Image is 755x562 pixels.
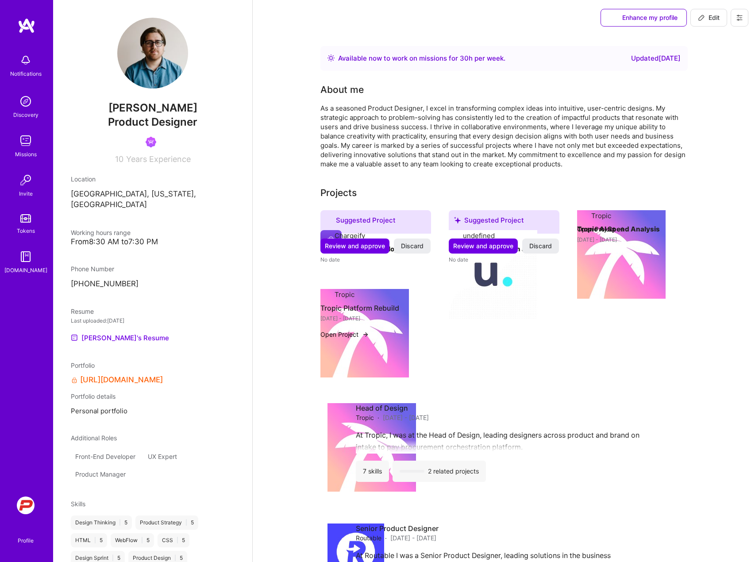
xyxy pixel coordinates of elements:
[690,9,727,27] button: Edit
[390,533,436,543] span: [DATE] - [DATE]
[15,527,37,544] a: Profile
[610,15,617,22] i: icon SuggestedTeams
[71,434,117,442] span: Additional Roles
[111,533,154,547] div: WebFlow 5
[320,186,357,200] div: Projects
[320,210,431,234] div: Suggested Project
[71,392,235,401] div: Portfolio details
[449,255,559,264] div: No date
[174,554,176,562] span: |
[631,53,681,64] div: Updated [DATE]
[320,314,431,323] div: [DATE] - [DATE]
[19,189,33,198] div: Invite
[71,279,235,289] p: [PHONE_NUMBER]
[325,242,385,250] span: Review and approve
[17,248,35,266] img: guide book
[71,500,85,508] span: Skills
[71,101,235,115] span: [PERSON_NAME]
[454,217,461,223] i: icon SuggestedTeams
[71,265,114,273] span: Phone Number
[71,332,169,343] a: [PERSON_NAME]'s Resume
[15,497,37,514] a: PCarMarket: Car Marketplace Web App Redesign
[335,231,365,240] div: Chargeify
[71,467,130,481] div: Product Manager
[577,224,626,234] button: Open Project
[394,239,431,254] button: Discard
[17,132,35,150] img: teamwork
[4,266,47,275] div: [DOMAIN_NAME]
[377,413,379,422] span: ·
[71,316,235,325] div: Last uploaded: [DATE]
[619,226,626,233] img: arrow-right
[356,413,374,422] span: Tropic
[18,18,35,34] img: logo
[327,403,416,492] img: Company logo
[126,154,191,164] span: Years Experience
[577,223,688,235] h4: Tropic AI Spend Analysis
[71,174,235,184] div: Location
[698,13,720,22] span: Edit
[320,330,369,339] button: Open Project
[71,229,131,236] span: Working hours range
[228,332,235,339] i: icon Close
[449,210,559,234] div: Suggested Project
[327,54,335,62] img: Availability
[320,83,364,96] div: About me
[158,533,189,547] div: CSS 5
[320,367,688,378] h3: Jobs
[119,519,121,526] span: |
[449,230,537,319] img: Company logo
[326,217,332,223] i: icon SuggestedTeams
[71,362,95,369] span: Portfolio
[17,226,35,235] div: Tokens
[10,69,42,78] div: Notifications
[117,18,188,89] img: User Avatar
[320,255,431,264] div: No date
[94,537,96,544] span: |
[71,516,132,530] div: Design Thinking 5
[115,154,123,164] span: 10
[177,537,178,544] span: |
[601,9,687,27] button: Enhance my profile
[112,554,114,562] span: |
[71,189,235,210] p: [GEOGRAPHIC_DATA], [US_STATE], [GEOGRAPHIC_DATA]
[17,92,35,110] img: discovery
[362,331,369,338] img: arrow-right
[356,533,381,543] span: Routable
[20,214,31,223] img: tokens
[80,375,163,385] a: [URL][DOMAIN_NAME]
[320,302,431,314] h4: Tropic Platform Rebuild
[71,450,140,464] div: Front-End Developer
[463,231,495,240] div: undefined
[71,308,94,315] span: Resume
[385,533,387,543] span: ·
[17,51,35,69] img: bell
[383,413,429,422] span: [DATE] - [DATE]
[320,289,409,377] img: Company logo
[143,450,181,464] div: UX Expert
[335,290,354,299] div: Tropic
[17,171,35,189] img: Invite
[320,239,389,254] button: Review and approve
[356,524,439,533] h4: Senior Product Designer
[320,230,342,251] img: Company logo
[522,239,559,254] button: Discard
[338,53,505,64] div: Available now to work on missions for h per week .
[320,104,688,169] div: As a seasoned Product Designer, I excel in transforming complex ideas into intuitive, user-centri...
[71,334,78,341] img: Resume
[141,537,143,544] span: |
[453,242,513,250] span: Review and approve
[356,461,389,482] div: 7 skills
[146,137,156,147] img: Been on Mission
[135,516,198,530] div: Product Strategy 5
[185,519,187,526] span: |
[449,239,518,254] button: Review and approve
[401,242,424,250] span: Discard
[577,235,688,244] div: [DATE] - [DATE]
[108,115,197,128] span: Product Designer
[610,13,678,22] span: Enhance my profile
[18,536,34,544] div: Profile
[71,237,235,246] div: From 8:30 AM to 7:30 PM
[529,242,552,250] span: Discard
[13,110,39,119] div: Discovery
